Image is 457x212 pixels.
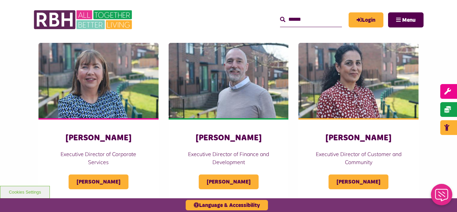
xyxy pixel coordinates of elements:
a: MyRBH [349,12,383,27]
p: Executive Director of Customer and Community [312,150,405,166]
img: Simon Mellor [169,43,289,118]
span: [PERSON_NAME] [199,174,259,189]
button: Navigation [388,12,424,27]
a: [PERSON_NAME] Executive Director of Finance and Development [PERSON_NAME] [169,43,289,202]
img: Sandra Coleing (1) [38,43,159,118]
span: [PERSON_NAME] [329,174,388,189]
h3: [PERSON_NAME] [182,133,275,143]
h3: [PERSON_NAME] [312,133,405,143]
a: [PERSON_NAME] Executive Director of Corporate Services [PERSON_NAME] [38,43,159,202]
img: RBH [33,7,134,33]
p: Executive Director of Corporate Services [52,150,145,166]
img: Nadhia Khan [298,43,419,118]
h3: [PERSON_NAME] [52,133,145,143]
p: Executive Director of Finance and Development [182,150,275,166]
iframe: Netcall Web Assistant for live chat [427,182,457,212]
span: [PERSON_NAME] [69,174,128,189]
input: Search [280,12,342,27]
a: [PERSON_NAME] Executive Director of Customer and Community [PERSON_NAME] [298,43,419,202]
button: Language & Accessibility [186,200,268,210]
span: Menu [402,17,416,23]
